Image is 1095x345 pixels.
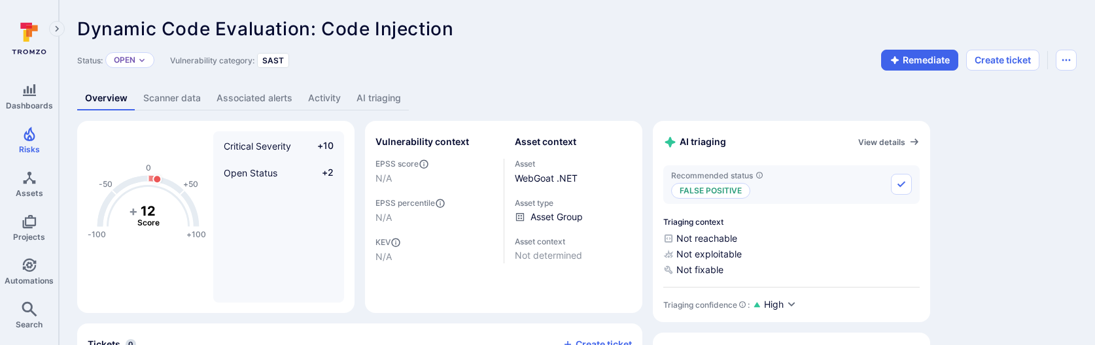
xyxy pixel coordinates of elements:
button: Create ticket [966,50,1039,71]
span: +10 [309,139,334,153]
span: Not exploitable [663,248,920,261]
h2: AI triaging [663,135,726,149]
button: Open [114,55,135,65]
span: KEV [375,237,493,248]
span: Assets [16,188,43,198]
h2: Asset context [515,135,576,148]
span: Dashboards [6,101,53,110]
span: Status: [77,56,103,65]
span: Recommended status [671,171,763,180]
p: False positive [671,183,750,199]
text: -100 [88,229,106,239]
a: Scanner data [135,86,209,110]
button: High [764,298,797,312]
span: Triaging context [663,217,920,227]
h2: Vulnerability context [375,135,469,148]
span: Not fixable [663,263,920,276]
span: N/A [375,172,493,185]
button: Options menu [1056,50,1077,71]
span: Automations [5,276,54,286]
span: Vulnerability category: [170,56,254,65]
a: Overview [77,86,135,110]
i: Expand navigation menu [52,24,61,35]
div: Triaging confidence : [663,300,750,310]
text: Score [137,218,160,227]
span: Asset context [515,237,633,246]
svg: AI Triaging Agent self-evaluates the confidence behind recommended status based on the depth and ... [739,301,746,308]
button: Expand dropdown [138,56,146,64]
span: Dynamic Code Evaluation: Code Injection [77,18,453,40]
div: SAST [257,53,289,68]
span: Not determined [515,249,633,262]
a: Activity [300,86,349,110]
span: Open Status [224,167,277,178]
text: -50 [99,179,113,189]
button: Remediate [881,50,958,71]
span: Not reachable [663,232,920,245]
span: Risks [19,144,40,154]
g: The vulnerability score is based on the parameters defined in the settings [122,203,175,228]
span: High [764,298,784,311]
span: Search [16,320,43,329]
span: EPSS score [375,159,493,169]
div: Vulnerability tabs [77,86,1077,110]
text: +100 [186,229,206,239]
span: Projects [13,232,45,242]
button: Accept recommended status [891,174,912,195]
a: AI triaging [349,86,409,110]
span: Asset type [515,198,633,208]
a: WebGoat .NET [515,172,578,184]
span: EPSS percentile [375,198,493,208]
a: Associated alerts [209,86,300,110]
span: N/A [375,250,493,263]
text: 0 [146,163,151,172]
tspan: + [129,203,138,219]
span: Asset Group [530,210,583,223]
button: Expand navigation menu [49,21,65,37]
a: View details [858,137,920,147]
span: +2 [309,166,334,180]
tspan: 12 [141,203,156,219]
span: Asset [515,159,633,169]
span: N/A [375,211,493,224]
text: +50 [183,179,198,189]
span: Critical Severity [224,140,291,152]
svg: AI triaging agent's recommendation for vulnerability status [756,171,763,179]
